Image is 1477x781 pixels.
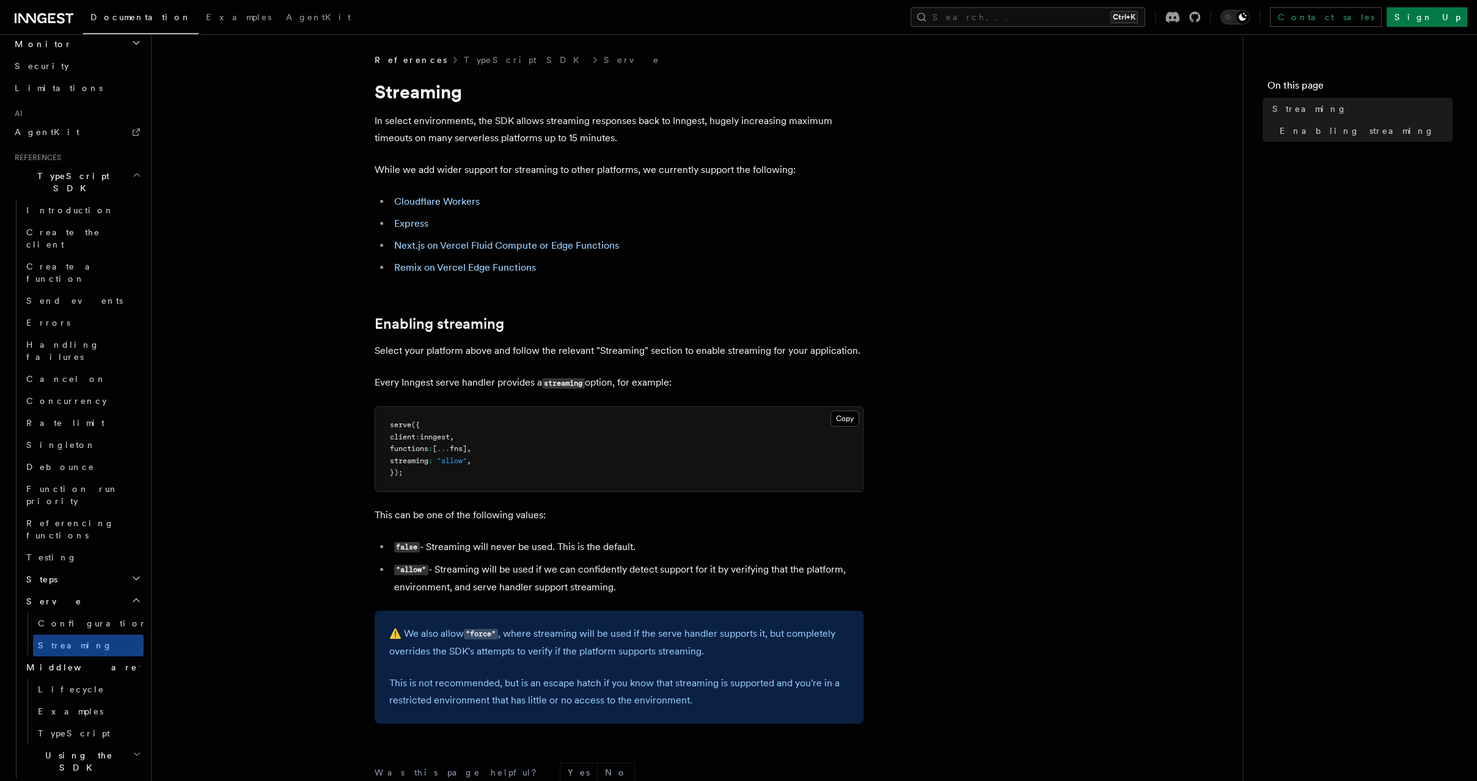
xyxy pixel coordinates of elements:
a: Streaming [33,634,144,656]
a: Introduction [21,199,144,221]
a: Remix on Vercel Edge Functions [394,262,536,273]
code: streaming [542,378,585,389]
p: This is not recommended, but is an escape hatch if you know that streaming is supported and you'r... [389,675,849,709]
span: ... [437,444,450,453]
a: Create a function [21,255,144,290]
div: Middleware [21,678,144,744]
li: - Streaming will be used if we can confidently detect support for it by verifying that the platfo... [390,561,863,596]
button: Middleware [21,656,144,678]
span: Steps [21,573,57,585]
span: Create the client [26,227,100,249]
span: Serve [21,595,82,607]
span: streaming [390,457,428,465]
span: AgentKit [15,127,79,137]
a: Examples [199,4,279,33]
span: References [10,153,61,163]
span: inngest [420,433,450,441]
a: Rate limit [21,412,144,434]
p: While we add wider support for streaming to other platforms, we currently support the following: [375,161,863,178]
span: , [467,457,471,465]
span: Monitor [10,38,72,50]
span: Streaming [1272,103,1347,115]
p: ⚠️ We also allow , where streaming will be used if the serve handler supports it, but completely ... [389,625,849,660]
a: TypeScript SDK [464,54,587,66]
code: false [394,542,420,552]
button: Steps [21,568,144,590]
a: Cancel on [21,368,144,390]
span: Configuration [38,618,149,628]
span: Handling failures [26,340,100,362]
a: TypeScript [33,722,144,744]
p: Select your platform above and follow the relevant "Streaming" section to enable streaming for yo... [375,342,863,359]
code: "allow" [394,565,428,575]
a: Send events [21,290,144,312]
a: Create the client [21,221,144,255]
p: This can be one of the following values: [375,507,863,524]
a: Handling failures [21,334,144,368]
span: : [416,433,420,441]
button: Search...Ctrl+K [911,7,1145,27]
a: Singleton [21,434,144,456]
span: Introduction [26,205,114,215]
a: Lifecycle [33,678,144,700]
a: Serve [604,54,660,66]
div: TypeScript SDK [10,199,144,779]
span: : [428,457,433,465]
span: Middleware [21,661,137,673]
code: "force" [464,629,498,639]
button: Toggle dark mode [1220,10,1250,24]
a: Contact sales [1270,7,1382,27]
a: Concurrency [21,390,144,412]
kbd: Ctrl+K [1110,11,1138,23]
a: Enabling streaming [1275,120,1453,142]
a: Testing [21,546,144,568]
span: Create a function [26,262,99,284]
span: Send events [26,296,123,306]
span: serve [390,420,411,429]
button: Monitor [10,33,144,55]
span: Enabling streaming [1280,125,1434,137]
div: Serve [21,612,144,656]
p: Was this page helpful? [375,766,545,779]
a: Streaming [1267,98,1453,120]
a: Express [394,218,428,229]
span: Rate limit [26,418,104,428]
span: Cancel on [26,374,106,384]
a: Examples [33,700,144,722]
span: : [428,444,433,453]
span: Documentation [90,12,191,22]
a: AgentKit [279,4,358,33]
span: Using the SDK [21,749,133,774]
button: Serve [21,590,144,612]
a: Next.js on Vercel Fluid Compute or Edge Functions [394,240,619,251]
button: Using the SDK [21,744,144,779]
span: Singleton [26,440,96,450]
p: In select environments, the SDK allows streaming responses back to Inngest, hugely increasing max... [375,112,863,147]
button: Copy [830,411,859,427]
a: Function run priority [21,478,144,512]
span: Lifecycle [38,684,104,694]
a: Cloudflare Workers [394,196,480,207]
span: TypeScript SDK [10,170,132,194]
h4: On this page [1267,78,1453,98]
span: Referencing functions [26,518,114,540]
span: Streaming [38,640,112,650]
span: TypeScript [38,728,110,738]
span: }); [390,468,403,477]
span: AgentKit [286,12,351,22]
span: Limitations [15,83,103,93]
span: AI [10,109,23,119]
span: Errors [26,318,70,328]
span: functions [390,444,428,453]
span: fns] [450,444,467,453]
a: AgentKit [10,121,144,143]
span: Testing [26,552,77,562]
a: Security [10,55,144,77]
a: Enabling streaming [375,315,504,332]
span: "allow" [437,457,467,465]
span: , [467,444,471,453]
span: client [390,433,416,441]
a: Limitations [10,77,144,99]
span: Security [15,61,69,71]
span: , [450,433,454,441]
